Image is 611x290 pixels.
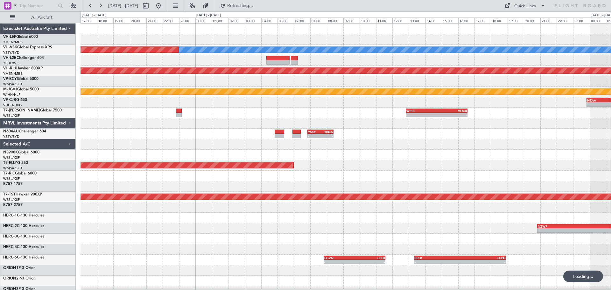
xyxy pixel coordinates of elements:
[376,18,393,23] div: 11:00
[3,256,44,259] a: HERC-5C-130 Hercules
[3,103,22,108] a: VHHH/HKG
[3,155,20,160] a: WSSL/XSP
[3,35,38,39] a: VH-LEPGlobal 6000
[3,214,44,217] a: HERC-1C-130 Hercules
[3,56,17,60] span: VH-L2B
[3,61,21,66] a: YSHL/WOL
[3,214,17,217] span: HERC-1
[3,88,17,91] span: M-JGVJ
[514,3,536,10] div: Quick Links
[3,109,62,112] a: T7-[PERSON_NAME]Global 7500
[540,18,557,23] div: 21:00
[502,1,549,11] button: Quick Links
[3,203,16,207] span: B757-2
[3,98,16,102] span: VP-CJR
[3,40,23,45] a: YMEN/MEB
[3,193,16,196] span: T7-TST
[3,266,18,270] span: ORION1
[3,266,36,270] a: ORION1P-3 Orion
[3,161,17,165] span: T7-ELLY
[3,256,17,259] span: HERC-5
[327,18,343,23] div: 08:00
[17,15,67,20] span: All Aircraft
[406,109,437,113] div: WSSL
[425,18,442,23] div: 14:00
[320,134,333,138] div: -
[524,18,540,23] div: 20:00
[97,18,114,23] div: 18:00
[474,18,491,23] div: 17:00
[3,182,16,186] span: B757-1
[324,256,355,260] div: EGVN
[3,161,28,165] a: T7-ELLYG-550
[146,18,163,23] div: 21:00
[3,203,23,207] a: B757-2757
[458,18,475,23] div: 16:00
[308,130,320,134] div: YSSY
[130,18,146,23] div: 20:00
[491,18,508,23] div: 18:00
[460,260,505,264] div: -
[3,56,44,60] a: VH-L2BChallenger 604
[415,260,460,264] div: -
[108,3,138,9] span: [DATE] - [DATE]
[3,82,22,87] a: WMSA/SZB
[538,224,585,228] div: NZWP
[3,277,18,280] span: ORION2
[3,98,27,102] a: VP-CJRG-650
[3,245,44,249] a: HERC-4C-130 Hercules
[355,260,385,264] div: -
[163,18,179,23] div: 22:00
[212,18,228,23] div: 01:00
[228,18,245,23] div: 02:00
[3,50,19,55] a: YSSY/SYD
[3,113,20,118] a: WSSL/XSP
[324,260,355,264] div: -
[3,92,21,97] a: WIHH/HLP
[81,18,97,23] div: 17:00
[442,18,458,23] div: 15:00
[3,67,16,70] span: VH-RIU
[508,18,524,23] div: 19:00
[409,18,425,23] div: 13:00
[3,193,42,196] a: T7-TSTHawker 900XP
[227,4,254,8] span: Refreshing...
[3,77,39,81] a: VP-BCYGlobal 5000
[3,172,15,175] span: T7-RIC
[82,13,106,18] div: [DATE] - [DATE]
[294,18,311,23] div: 06:00
[563,271,603,282] div: Loading...
[406,113,437,117] div: -
[557,18,573,23] div: 22:00
[360,18,376,23] div: 10:00
[3,172,37,175] a: T7-RICGlobal 6000
[179,18,196,23] div: 23:00
[538,229,585,232] div: -
[3,134,19,139] a: YSSY/SYD
[460,256,505,260] div: LCPH
[3,46,17,49] span: VH-VSK
[3,245,17,249] span: HERC-4
[343,18,360,23] div: 09:00
[415,256,460,260] div: EPLB
[113,18,130,23] div: 19:00
[308,134,320,138] div: -
[590,18,606,23] div: 00:00
[3,130,46,133] a: N604AUChallenger 604
[437,109,467,113] div: VOCB
[320,130,333,134] div: YBNA
[355,256,385,260] div: EPLB
[3,235,44,238] a: HERC-3C-130 Hercules
[573,18,590,23] div: 23:00
[3,35,16,39] span: VH-LEP
[3,71,23,76] a: YMEN/MEB
[392,18,409,23] div: 12:00
[3,176,20,181] a: WSSL/XSP
[3,151,39,154] a: N8998KGlobal 6000
[3,67,43,70] a: VH-RIUHawker 800XP
[3,277,36,280] a: ORION2P-3 Orion
[3,46,52,49] a: VH-VSKGlobal Express XRS
[3,197,20,202] a: WSSL/XSP
[217,1,256,11] button: Refreshing...
[3,166,22,171] a: WMSA/SZB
